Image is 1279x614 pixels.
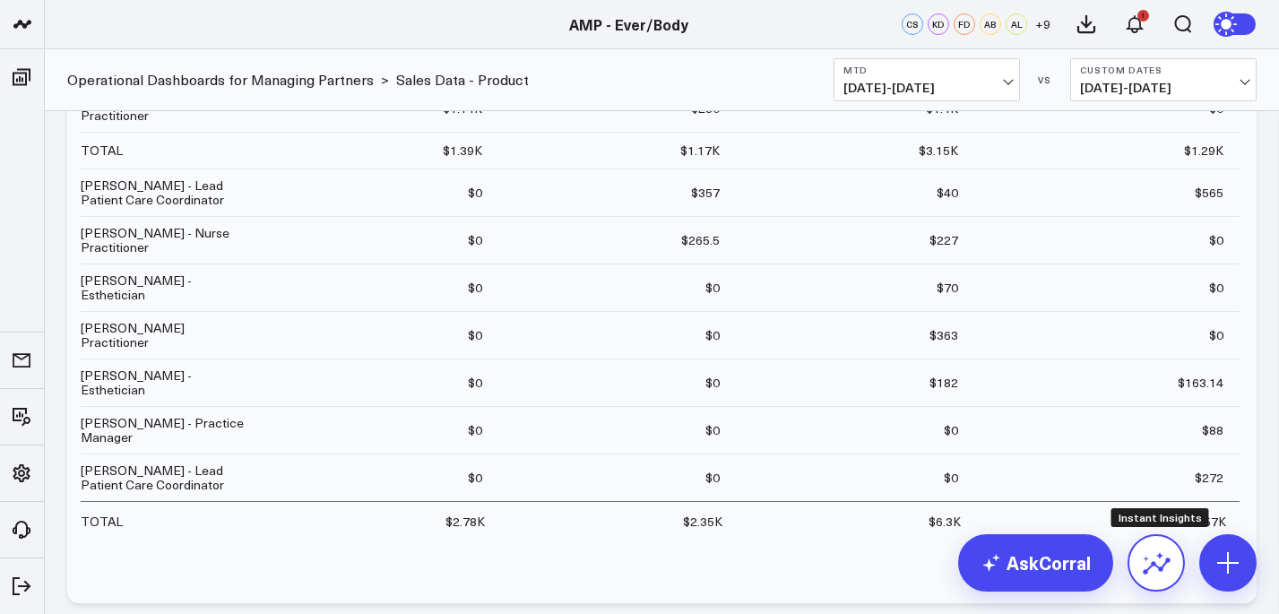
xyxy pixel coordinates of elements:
[1195,184,1223,202] div: $565
[1209,326,1223,344] div: $0
[81,454,260,501] td: [PERSON_NAME] - Lead Patient Care Coordinator
[81,406,260,454] td: [PERSON_NAME] - Practice Manager
[1187,513,1226,531] div: $2.57K
[919,142,958,160] div: $3.15K
[680,142,720,160] div: $1.17K
[937,279,958,297] div: $70
[834,58,1020,101] button: MTD[DATE]-[DATE]
[1209,231,1223,249] div: $0
[1035,18,1050,30] span: + 9
[67,70,374,90] a: Operational Dashboards for Managing Partners
[1080,65,1247,75] b: Custom Dates
[1029,74,1061,85] div: VS
[468,279,482,297] div: $0
[683,513,722,531] div: $2.35K
[929,513,961,531] div: $6.3K
[929,231,958,249] div: $227
[944,421,958,439] div: $0
[81,513,123,531] div: TOTAL
[1178,374,1223,392] div: $163.14
[468,326,482,344] div: $0
[1195,469,1223,487] div: $272
[81,311,260,359] td: [PERSON_NAME] Practitioner
[1209,279,1223,297] div: $0
[468,421,482,439] div: $0
[445,513,485,531] div: $2.78K
[81,169,260,216] td: [PERSON_NAME] - Lead Patient Care Coordinator
[954,13,975,35] div: FD
[468,184,482,202] div: $0
[928,13,949,35] div: KD
[705,421,720,439] div: $0
[1137,10,1149,22] div: 1
[929,326,958,344] div: $363
[443,142,482,160] div: $1.39K
[681,231,720,249] div: $265.5
[468,374,482,392] div: $0
[569,14,688,34] a: AMP - Ever/Body
[81,359,260,406] td: [PERSON_NAME] - Esthetician
[1032,13,1053,35] button: +9
[705,279,720,297] div: $0
[396,70,529,90] a: Sales Data - Product
[1184,142,1223,160] div: $1.29K
[67,70,389,90] div: >
[705,374,720,392] div: $0
[468,469,482,487] div: $0
[81,216,260,264] td: [PERSON_NAME] - Nurse Practitioner
[1080,81,1247,95] span: [DATE] - [DATE]
[1202,421,1223,439] div: $88
[937,184,958,202] div: $40
[81,132,260,169] td: TOTAL
[1006,13,1027,35] div: AL
[902,13,923,35] div: CS
[958,534,1113,592] a: AskCorral
[843,81,1010,95] span: [DATE] - [DATE]
[705,326,720,344] div: $0
[1070,58,1257,101] button: Custom Dates[DATE]-[DATE]
[468,231,482,249] div: $0
[81,264,260,311] td: [PERSON_NAME] - Esthetician
[980,13,1001,35] div: AB
[929,374,958,392] div: $182
[691,184,720,202] div: $357
[705,469,720,487] div: $0
[944,469,958,487] div: $0
[843,65,1010,75] b: MTD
